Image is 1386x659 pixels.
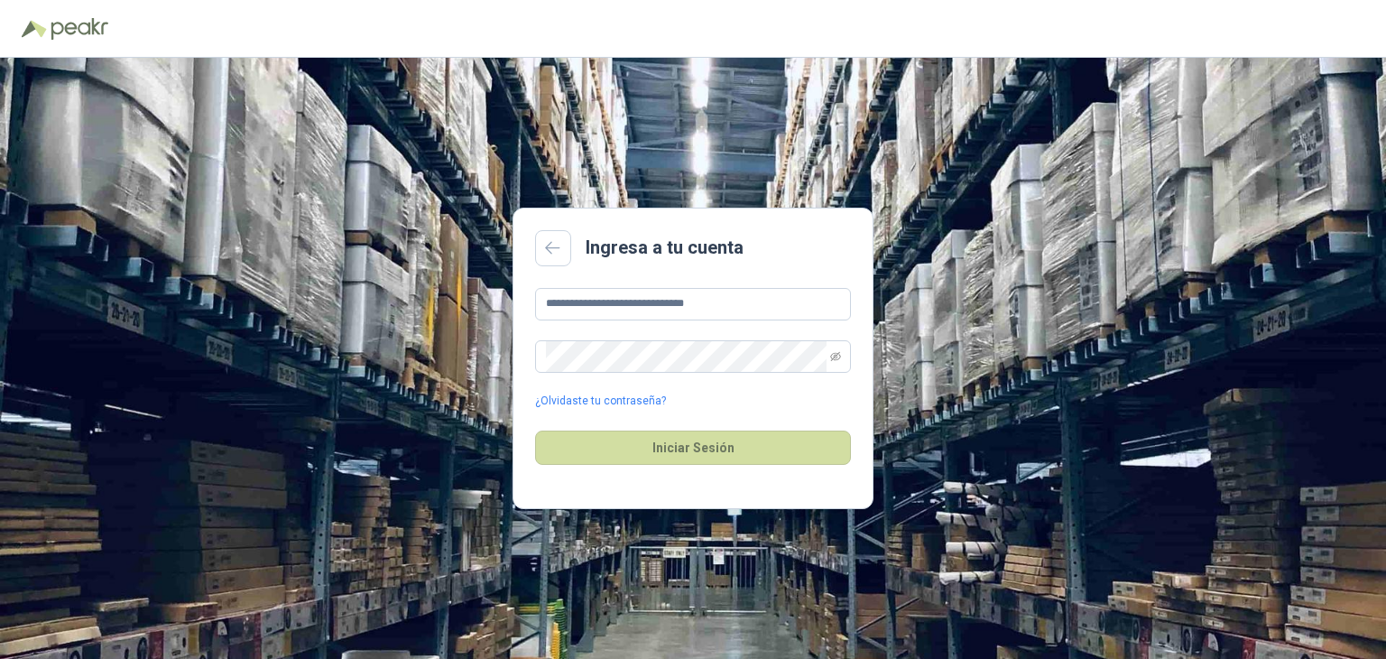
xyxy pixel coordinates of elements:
img: Logo [22,20,47,38]
a: ¿Olvidaste tu contraseña? [535,393,666,410]
h2: Ingresa a tu cuenta [586,234,744,262]
button: Iniciar Sesión [535,431,851,465]
span: eye-invisible [830,351,841,362]
img: Peakr [51,18,108,40]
